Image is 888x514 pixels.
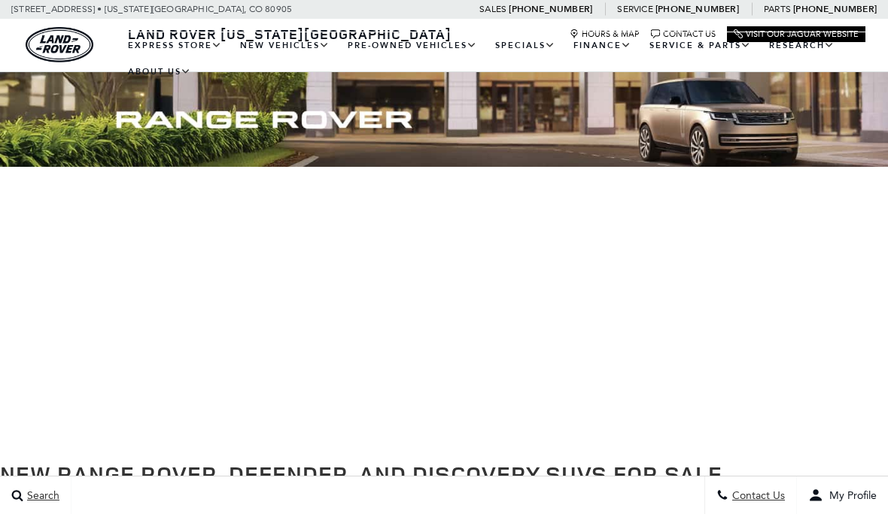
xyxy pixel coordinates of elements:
[764,4,791,14] span: Parts
[486,32,564,59] a: Specials
[128,25,452,43] span: Land Rover [US_STATE][GEOGRAPHIC_DATA]
[655,3,739,15] a: [PHONE_NUMBER]
[651,29,716,39] a: Contact Us
[119,59,200,85] a: About Us
[760,32,844,59] a: Research
[564,32,640,59] a: Finance
[793,3,877,15] a: [PHONE_NUMBER]
[640,32,760,59] a: Service & Parts
[119,32,865,85] nav: Main Navigation
[26,27,93,62] a: land-rover
[479,4,506,14] span: Sales
[26,27,93,62] img: Land Rover
[797,476,888,514] button: user-profile-menu
[11,4,292,14] a: [STREET_ADDRESS] • [US_STATE][GEOGRAPHIC_DATA], CO 80905
[119,32,231,59] a: EXPRESS STORE
[734,29,859,39] a: Visit Our Jaguar Website
[728,489,785,502] span: Contact Us
[617,4,652,14] span: Service
[570,29,640,39] a: Hours & Map
[231,32,339,59] a: New Vehicles
[823,489,877,502] span: My Profile
[509,3,592,15] a: [PHONE_NUMBER]
[119,25,461,43] a: Land Rover [US_STATE][GEOGRAPHIC_DATA]
[23,489,59,502] span: Search
[339,32,486,59] a: Pre-Owned Vehicles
